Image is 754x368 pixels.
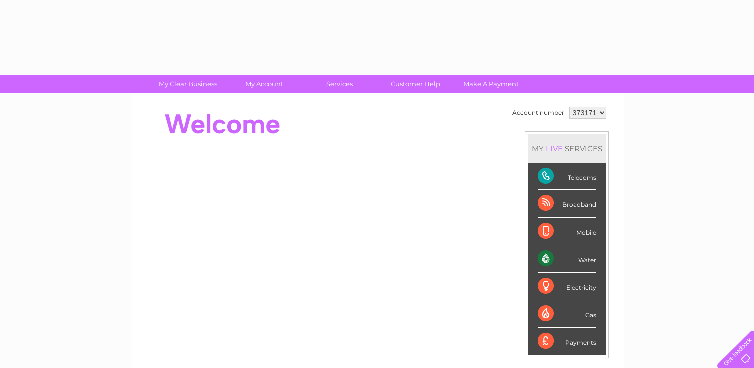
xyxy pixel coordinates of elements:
[538,218,596,245] div: Mobile
[538,163,596,190] div: Telecoms
[147,75,229,93] a: My Clear Business
[544,144,565,153] div: LIVE
[538,245,596,273] div: Water
[528,134,606,163] div: MY SERVICES
[538,300,596,328] div: Gas
[538,328,596,355] div: Payments
[299,75,381,93] a: Services
[510,104,567,121] td: Account number
[538,190,596,217] div: Broadband
[374,75,456,93] a: Customer Help
[223,75,305,93] a: My Account
[450,75,532,93] a: Make A Payment
[538,273,596,300] div: Electricity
